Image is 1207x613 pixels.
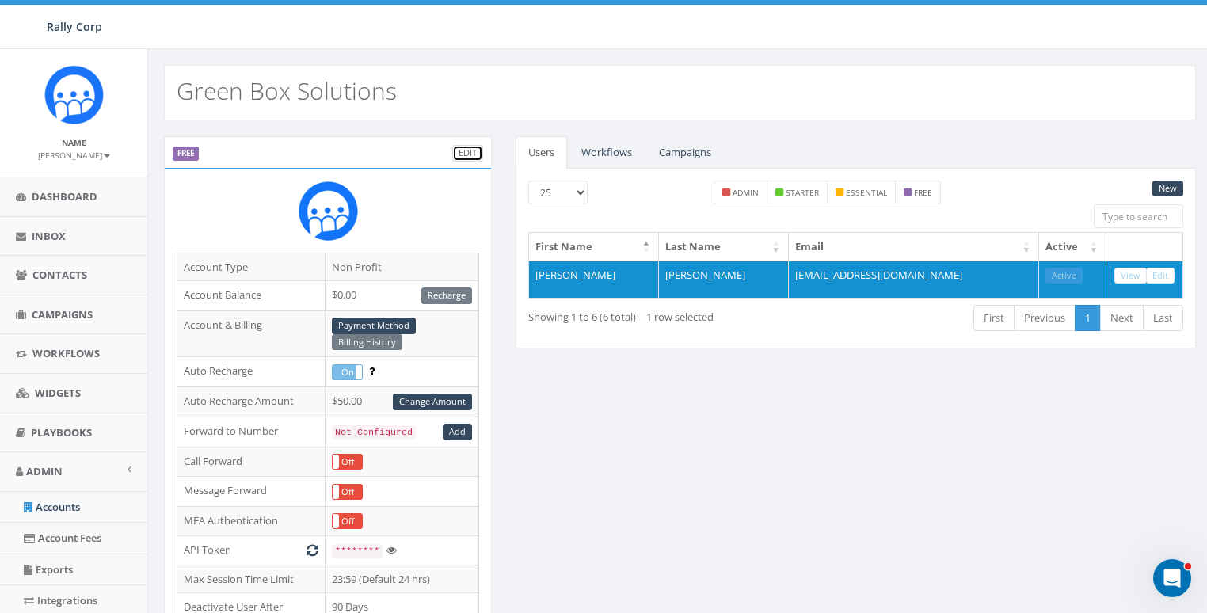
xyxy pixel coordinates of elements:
[325,281,478,311] td: $0.00
[332,425,416,440] code: Not Configured
[1146,268,1175,284] a: Edit
[1014,305,1076,331] a: Previous
[973,305,1015,331] a: First
[38,150,110,161] small: [PERSON_NAME]
[32,307,93,322] span: Campaigns
[26,464,63,478] span: Admin
[332,364,363,380] div: OnOff
[325,253,478,281] td: Non Profit
[299,181,358,241] img: Rally_Corp_Icon.png
[659,261,789,299] td: [PERSON_NAME]
[332,484,363,500] div: OnOff
[47,19,102,34] span: Rally Corp
[333,365,362,379] label: On
[325,565,478,593] td: 23:59 (Default 24 hrs)
[1045,268,1083,284] a: Active
[325,386,478,417] td: $50.00
[1152,181,1183,197] a: New
[1114,268,1147,284] a: View
[1075,305,1101,331] a: 1
[569,136,645,169] a: Workflows
[173,147,199,161] label: FREE
[1100,305,1144,331] a: Next
[786,187,819,198] small: starter
[733,187,759,198] small: admin
[1153,559,1191,597] iframe: Intercom live chat
[177,310,326,357] td: Account & Billing
[333,514,362,528] label: Off
[31,425,92,440] span: Playbooks
[393,394,472,410] a: Change Amount
[32,346,100,360] span: Workflows
[177,477,326,507] td: Message Forward
[528,303,787,325] div: Showing 1 to 6 (6 total)
[332,513,363,529] div: OnOff
[62,137,86,148] small: Name
[659,233,789,261] th: Last Name: activate to sort column ascending
[177,417,326,447] td: Forward to Number
[1094,204,1183,228] input: Type to search
[32,268,87,282] span: Contacts
[646,310,714,324] span: 1 row selected
[32,229,66,243] span: Inbox
[177,565,326,593] td: Max Session Time Limit
[516,136,567,169] a: Users
[452,145,483,162] a: Edit
[307,545,318,555] i: Generate New Token
[1039,233,1106,261] th: Active: activate to sort column ascending
[44,65,104,124] img: Icon_1.png
[35,386,81,400] span: Widgets
[789,233,1039,261] th: Email: activate to sort column ascending
[646,136,724,169] a: Campaigns
[177,253,326,281] td: Account Type
[177,281,326,311] td: Account Balance
[369,364,375,378] span: Enable to prevent campaign failure.
[177,78,397,104] h2: Green Box Solutions
[529,233,659,261] th: First Name: activate to sort column descending
[914,187,932,198] small: free
[332,454,363,470] div: OnOff
[38,147,110,162] a: [PERSON_NAME]
[332,318,416,334] a: Payment Method
[177,386,326,417] td: Auto Recharge Amount
[177,506,326,536] td: MFA Authentication
[177,447,326,477] td: Call Forward
[529,261,659,299] td: [PERSON_NAME]
[789,261,1039,299] td: [EMAIL_ADDRESS][DOMAIN_NAME]
[177,536,326,565] td: API Token
[177,357,326,387] td: Auto Recharge
[846,187,887,198] small: essential
[333,455,362,469] label: Off
[1143,305,1183,331] a: Last
[333,485,362,499] label: Off
[443,424,472,440] a: Add
[32,189,97,204] span: Dashboard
